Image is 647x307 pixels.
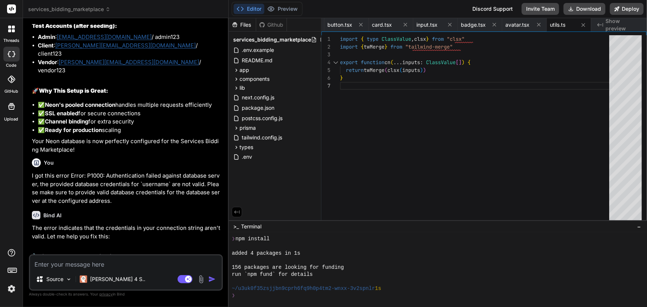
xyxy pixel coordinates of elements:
span: Show preview [605,17,641,32]
span: avatar.tsx [505,21,529,29]
span: inputs [402,67,420,73]
span: ] [459,59,462,66]
span: >_ [233,223,239,230]
div: 3 [321,51,330,59]
li: ✅ for secure connections [38,109,221,118]
span: 156 packages are looking for funding [232,264,344,271]
strong: Why This Setup is Great: [39,87,108,94]
div: 7 [321,82,330,90]
span: ) [462,59,465,66]
span: twMerge [364,67,384,73]
span: types [240,143,253,151]
p: Always double-check its answers. Your in Bind [29,291,223,298]
span: function [361,59,384,66]
img: Claude 4 Sonnet [80,275,87,283]
button: Deploy [610,3,644,15]
span: ~/u3uk0f35zsjjbn9cprh6fq9h0p4tm2-wnxx-3v2spnlr [232,285,375,292]
span: from [432,36,444,42]
span: inputs [402,59,420,66]
button: − [636,221,643,232]
span: privacy [99,292,113,296]
span: from [390,43,402,50]
li: : / admin123 [38,33,221,42]
div: Click to collapse the range. [331,59,341,66]
h2: 🚀 [32,87,221,95]
label: GitHub [4,88,18,95]
li: ✅ for extra security [38,118,221,126]
span: ( [384,67,387,73]
span: { [468,59,471,66]
span: ... [393,59,402,66]
span: cn [384,59,390,66]
span: : [420,59,423,66]
span: badge.tsx [461,21,486,29]
strong: Channel binding [45,118,88,125]
span: ) [420,67,423,73]
img: settings [5,283,18,295]
div: 6 [321,74,330,82]
li: ✅ scaling [38,126,221,135]
strong: Test Accounts (after seeding): [32,22,117,29]
span: tailwind.config.js [241,133,283,142]
strong: Neon's pooled connection [45,101,115,108]
span: run `npm fund` for details [232,271,313,278]
a: [PERSON_NAME][EMAIL_ADDRESS][DOMAIN_NAME] [59,59,199,66]
span: button.tsx [327,21,352,29]
p: Source [46,275,63,283]
button: Download [564,3,605,15]
span: [ [456,59,459,66]
div: Discord Support [468,3,517,15]
span: "tailwind-merge" [405,43,453,50]
span: twMerge [364,43,384,50]
span: import [340,36,358,42]
a: [EMAIL_ADDRESS][DOMAIN_NAME] [57,33,152,40]
h2: 🔧 [32,252,221,261]
span: ClassValue [382,36,411,42]
label: code [6,62,17,69]
label: threads [3,37,19,44]
div: 5 [321,66,330,74]
span: ( [399,67,402,73]
strong: Client [38,42,54,49]
span: export [340,59,358,66]
li: : / client123 [38,42,221,58]
li: : / vendor123 [38,58,221,75]
span: services_bidding_marketplace [233,36,311,43]
div: Files [229,21,256,29]
strong: SSL enabled [45,110,78,117]
label: Upload [4,116,19,122]
strong: Ready for production [45,126,102,133]
span: npm install [235,235,270,242]
img: attachment [197,275,205,284]
span: .env.example [241,46,275,55]
span: "clsx" [447,36,465,42]
h6: Bind AI [43,212,62,219]
span: card.tsx [372,21,392,29]
span: README.md [241,56,273,65]
span: 1s [375,285,382,292]
span: input.tsx [416,21,438,29]
span: Terminal [241,223,261,230]
button: Editor [234,4,264,14]
span: − [637,223,641,230]
img: Pick Models [66,276,72,283]
div: 1 [321,35,330,43]
span: added 4 packages in 1s [232,250,300,257]
span: package.json [241,103,275,112]
span: , [411,36,414,42]
span: components [240,75,270,83]
div: Github [256,21,287,29]
span: } [426,36,429,42]
a: [PERSON_NAME][EMAIL_ADDRESS][DOMAIN_NAME] [55,42,196,49]
span: .env [241,152,253,161]
p: The error indicates that the credentials in your connection string aren't valid. Let me help you ... [32,224,221,241]
span: { [361,43,364,50]
span: } [340,75,343,81]
p: I got this error Error: P1000: Authentication failed against database server, the provided databa... [32,172,221,205]
p: Your Neon database is now perfectly configured for the Services Bidding Marketplace! [32,137,221,154]
strong: Fix Database Authentication Error [39,253,134,260]
span: clsx [414,36,426,42]
span: type [367,36,379,42]
span: ❯ [232,235,235,242]
div: 2 [321,43,330,51]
